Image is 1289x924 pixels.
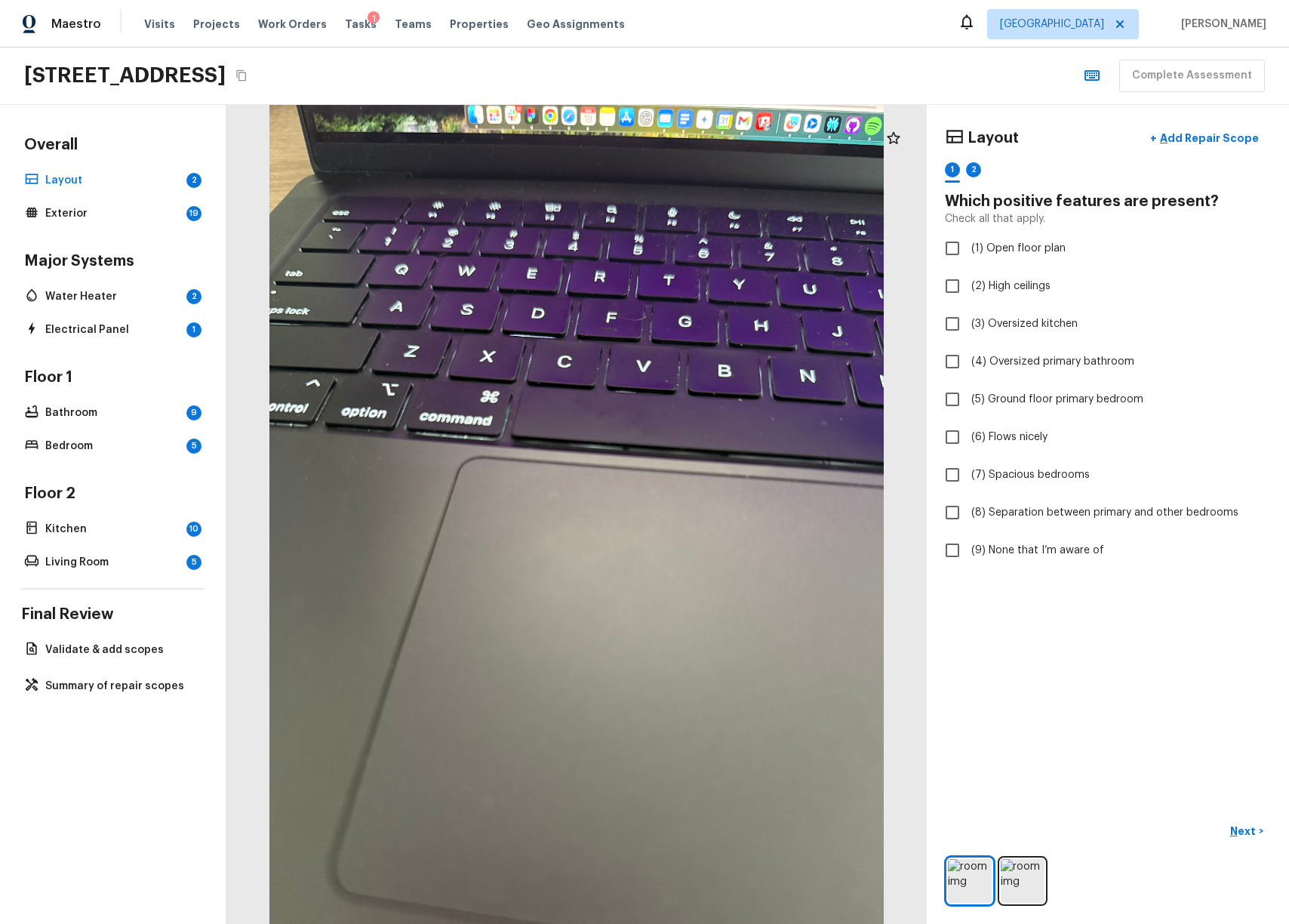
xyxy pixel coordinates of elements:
[1000,17,1104,32] span: [GEOGRAPHIC_DATA]
[945,211,1045,226] p: Check all that apply.
[186,522,202,537] div: 10
[368,11,380,26] div: 1
[345,19,377,29] span: Tasks
[45,289,180,304] p: Water Heater
[45,322,180,337] p: Electrical Panel
[966,162,981,177] div: 2
[186,322,202,337] div: 1
[45,405,180,420] p: Bathroom
[186,439,202,454] div: 5
[21,484,205,507] h4: Floor 2
[948,859,992,903] img: room img
[945,162,960,177] div: 1
[1138,123,1271,154] button: +Add Repair Scope
[1223,819,1271,844] button: Next>
[395,17,432,32] span: Teams
[45,173,180,188] p: Layout
[258,17,327,32] span: Work Orders
[45,642,195,658] p: Validate & add scopes
[527,17,625,32] span: Geo Assignments
[971,392,1143,407] span: (5) Ground floor primary bedroom
[971,543,1104,558] span: (9) None that I’m aware of
[186,173,202,188] div: 2
[45,439,180,454] p: Bedroom
[193,17,240,32] span: Projects
[45,679,195,694] p: Summary of repair scopes
[450,17,509,32] span: Properties
[186,289,202,304] div: 2
[21,135,205,158] h4: Overall
[21,368,205,390] h4: Floor 1
[21,251,205,274] h4: Major Systems
[971,430,1048,445] span: (6) Flows nicely
[971,505,1238,520] span: (8) Separation between primary and other bedrooms
[1157,131,1259,146] p: Add Repair Scope
[971,279,1051,294] span: (2) High ceilings
[1230,824,1259,839] p: Next
[971,241,1066,256] span: (1) Open floor plan
[1001,859,1044,903] img: room img
[45,206,180,221] p: Exterior
[24,62,226,89] h2: [STREET_ADDRESS]
[21,605,205,624] h4: Final Review
[51,17,101,32] span: Maestro
[45,522,180,537] p: Kitchen
[144,17,175,32] span: Visits
[971,467,1090,482] span: (7) Spacious bedrooms
[971,316,1078,331] span: (3) Oversized kitchen
[186,405,202,420] div: 9
[971,354,1134,369] span: (4) Oversized primary bathroom
[945,192,1271,211] h4: Which positive features are present?
[45,555,180,570] p: Living Room
[1175,17,1266,32] span: [PERSON_NAME]
[232,66,251,85] button: Copy Address
[186,555,202,570] div: 5
[186,206,202,221] div: 19
[968,128,1019,148] h4: Layout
